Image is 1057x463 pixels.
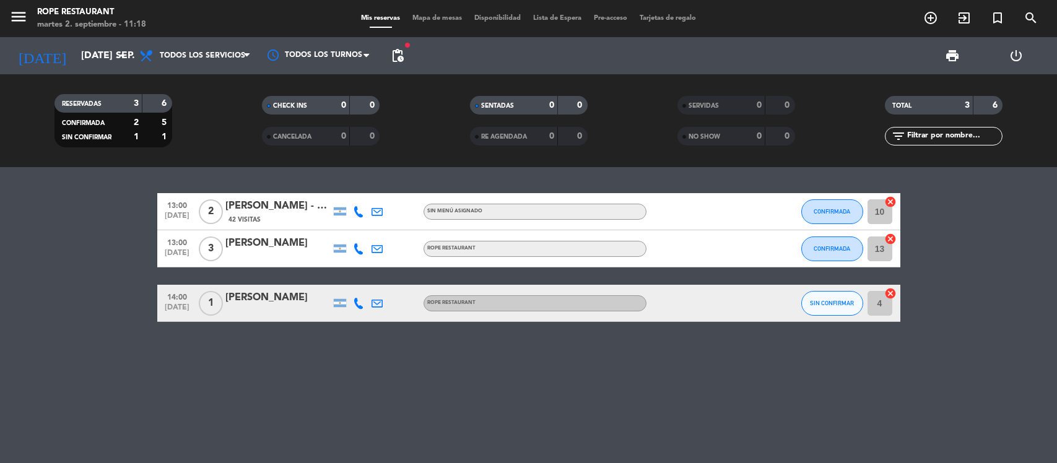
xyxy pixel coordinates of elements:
[370,132,377,141] strong: 0
[427,300,476,305] span: ROPE RESTAURANT
[984,37,1048,74] div: LOG OUT
[37,6,146,19] div: Rope restaurant
[633,15,702,22] span: Tarjetas de regalo
[481,103,514,109] span: SENTADAS
[134,99,139,108] strong: 3
[801,236,863,261] button: CONFIRMADA
[162,118,169,127] strong: 5
[993,101,1000,110] strong: 6
[527,15,588,22] span: Lista de Espera
[884,287,897,300] i: cancel
[162,289,193,303] span: 14:00
[62,120,105,126] span: CONFIRMADA
[225,235,331,251] div: [PERSON_NAME]
[160,51,245,60] span: Todos los servicios
[1009,48,1024,63] i: power_settings_new
[37,19,146,31] div: martes 2. septiembre - 11:18
[273,134,311,140] span: CANCELADA
[427,209,482,214] span: Sin menú asignado
[228,215,261,225] span: 42 Visitas
[9,7,28,26] i: menu
[199,236,223,261] span: 3
[689,134,720,140] span: NO SHOW
[199,291,223,316] span: 1
[404,41,411,49] span: fiber_manual_record
[355,15,406,22] span: Mis reservas
[757,132,762,141] strong: 0
[115,48,130,63] i: arrow_drop_down
[9,42,75,69] i: [DATE]
[801,291,863,316] button: SIN CONFIRMAR
[162,249,193,263] span: [DATE]
[588,15,633,22] span: Pre-acceso
[884,196,897,208] i: cancel
[785,132,792,141] strong: 0
[134,132,139,141] strong: 1
[906,129,1002,143] input: Filtrar por nombre...
[162,132,169,141] strong: 1
[390,48,405,63] span: pending_actions
[9,7,28,30] button: menu
[923,11,938,25] i: add_circle_outline
[370,101,377,110] strong: 0
[945,48,960,63] span: print
[162,197,193,212] span: 13:00
[162,303,193,318] span: [DATE]
[810,300,854,306] span: SIN CONFIRMAR
[549,101,554,110] strong: 0
[801,199,863,224] button: CONFIRMADA
[199,199,223,224] span: 2
[62,101,102,107] span: RESERVADAS
[341,101,346,110] strong: 0
[990,11,1005,25] i: turned_in_not
[225,198,331,214] div: [PERSON_NAME] - THE [PERSON_NAME]
[785,101,792,110] strong: 0
[341,132,346,141] strong: 0
[965,101,970,110] strong: 3
[549,132,554,141] strong: 0
[406,15,468,22] span: Mapa de mesas
[273,103,307,109] span: CHECK INS
[468,15,527,22] span: Disponibilidad
[577,101,585,110] strong: 0
[162,235,193,249] span: 13:00
[577,132,585,141] strong: 0
[62,134,111,141] span: SIN CONFIRMAR
[162,212,193,226] span: [DATE]
[814,245,850,252] span: CONFIRMADA
[134,118,139,127] strong: 2
[427,246,476,251] span: ROPE RESTAURANT
[814,208,850,215] span: CONFIRMADA
[957,11,972,25] i: exit_to_app
[1024,11,1038,25] i: search
[481,134,527,140] span: RE AGENDADA
[891,129,906,144] i: filter_list
[689,103,719,109] span: SERVIDAS
[892,103,911,109] span: TOTAL
[225,290,331,306] div: [PERSON_NAME]
[162,99,169,108] strong: 6
[757,101,762,110] strong: 0
[884,233,897,245] i: cancel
